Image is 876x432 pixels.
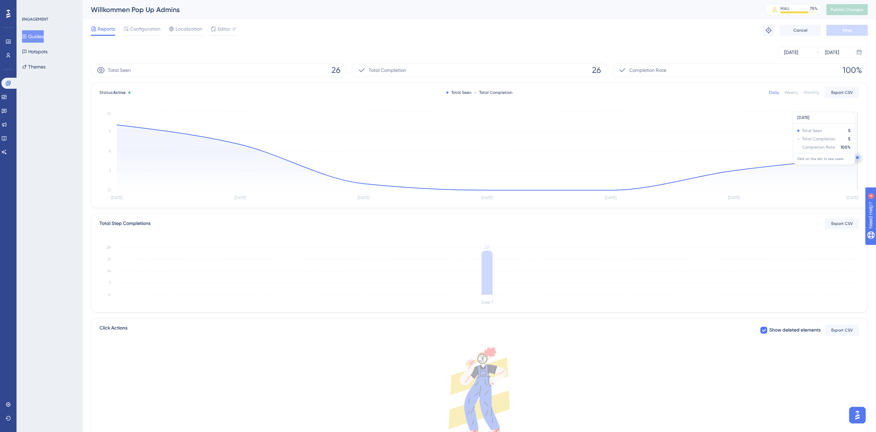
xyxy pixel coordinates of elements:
[108,292,111,297] tspan: 0
[728,195,740,200] tspan: [DATE]
[111,195,123,200] tspan: [DATE]
[218,25,230,33] span: Editor
[108,188,111,193] tspan: 0
[831,221,853,226] span: Export CSV
[769,326,821,334] span: Show deleted elements
[22,61,45,73] button: Themes
[22,30,44,43] button: Guides
[484,244,490,250] tspan: 26
[784,48,798,56] div: [DATE]
[108,66,131,74] span: Total Seen
[831,7,864,12] span: Publish Changes
[107,111,111,116] tspan: 12
[107,269,111,273] tspan: 14
[826,4,868,15] button: Publish Changes
[605,195,616,200] tspan: [DATE]
[825,48,839,56] div: [DATE]
[810,6,817,11] div: 75 %
[91,5,749,14] div: Willkommen Pop Up Admins
[825,325,859,336] button: Export CSV
[234,195,246,200] tspan: [DATE]
[831,327,853,333] span: Export CSV
[780,25,821,36] button: Cancel
[831,90,853,95] span: Export CSV
[481,300,493,305] tspan: Step 1
[130,25,160,33] span: Configuration
[481,195,493,200] tspan: [DATE]
[22,45,48,58] button: Hotspots
[107,257,111,262] tspan: 21
[99,90,126,95] span: Status:
[113,90,126,95] span: Active
[176,25,202,33] span: Localization
[793,28,808,33] span: Cancel
[358,195,369,200] tspan: [DATE]
[99,219,150,228] div: Total Step Completions
[780,6,789,11] div: MAU
[629,66,666,74] span: Completion Rate
[109,281,111,285] tspan: 7
[109,129,111,134] tspan: 9
[784,90,798,95] div: Weekly
[826,25,868,36] button: Save
[99,324,127,336] span: Click Actions
[769,90,779,95] div: Daily
[842,28,852,33] span: Save
[369,66,406,74] span: Total Completion
[446,90,472,95] div: Total Seen
[106,245,111,250] tspan: 28
[825,218,859,229] button: Export CSV
[331,65,340,76] span: 26
[843,65,862,76] span: 100%
[474,90,513,95] div: Total Completion
[109,168,111,173] tspan: 3
[846,195,858,200] tspan: [DATE]
[109,149,111,153] tspan: 6
[592,65,601,76] span: 26
[804,90,819,95] div: Monthly
[16,2,43,10] span: Need Help?
[22,17,48,22] div: ENGAGEMENT
[847,405,868,425] iframe: UserGuiding AI Assistant Launcher
[48,3,50,9] div: 4
[98,25,115,33] span: Reports
[825,87,859,98] button: Export CSV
